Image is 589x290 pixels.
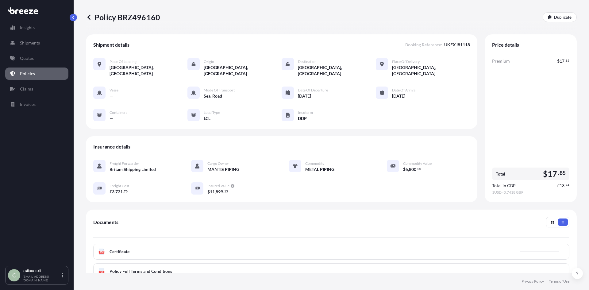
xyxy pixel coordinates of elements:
[403,167,406,172] span: $
[305,161,324,166] span: Commodity
[403,161,432,166] span: Commodity Value
[305,166,334,172] span: METAL PIPING
[110,88,119,93] span: Vessel
[408,167,409,172] span: ,
[298,110,313,115] span: Incoterm
[492,42,519,48] span: Price details
[204,115,210,122] span: LCL
[558,171,559,175] span: .
[115,190,123,194] span: 721
[492,190,569,195] span: 1 USD = 0.7418 GBP
[444,42,470,48] span: UKEXJ81118
[215,190,216,194] span: ,
[210,190,215,194] span: 11
[566,60,569,62] span: 85
[93,144,130,150] span: Insurance details
[216,190,223,194] span: 899
[20,86,33,92] p: Claims
[554,14,572,20] p: Duplicate
[5,83,68,95] a: Claims
[110,249,129,255] span: Certificate
[20,55,34,61] p: Quotes
[5,98,68,110] a: Invoices
[204,88,235,93] span: Mode of Transport
[20,71,35,77] p: Policies
[496,171,505,177] span: Total
[204,64,282,77] span: [GEOGRAPHIC_DATA], [GEOGRAPHIC_DATA]
[549,279,569,284] a: Terms of Use
[5,21,68,34] a: Insights
[418,168,421,170] span: 00
[543,170,548,178] span: $
[560,59,564,63] span: 17
[543,12,577,22] a: Duplicate
[548,170,557,178] span: 17
[492,58,510,64] span: Premium
[557,184,560,188] span: £
[114,190,115,194] span: ,
[110,110,127,115] span: Containers
[522,279,544,284] a: Privacy Policy
[20,40,40,46] p: Shipments
[123,190,124,192] span: .
[93,219,118,225] span: Documents
[406,167,408,172] span: 5
[100,271,104,273] text: PDF
[417,168,417,170] span: .
[557,59,560,63] span: $
[204,110,220,115] span: Load Type
[298,93,311,99] span: [DATE]
[5,52,68,64] a: Quotes
[124,190,128,192] span: 70
[110,161,139,166] span: Freight Forwarder
[207,184,229,188] span: Insured Value
[110,184,129,188] span: Freight Cost
[23,269,61,273] p: Callum Hall
[5,37,68,49] a: Shipments
[298,88,328,93] span: Date of Departure
[110,268,172,274] span: Policy Full Terms and Conditions
[298,115,307,122] span: DDP
[112,190,114,194] span: 3
[100,251,104,253] text: PDF
[20,25,35,31] p: Insights
[223,190,224,192] span: .
[204,93,222,99] span: Sea, Road
[560,184,564,188] span: 13
[405,42,442,48] span: Booking Reference :
[224,190,228,192] span: 13
[93,263,569,279] a: PDFPolicy Full Terms and Conditions
[492,183,516,189] span: Total in GBP
[392,88,416,93] span: Date of Arrival
[110,64,187,77] span: [GEOGRAPHIC_DATA], [GEOGRAPHIC_DATA]
[204,59,214,64] span: Origin
[110,115,113,122] span: —
[207,166,239,172] span: MANTIS PIPING
[207,161,229,166] span: Cargo Owner
[560,171,566,175] span: 85
[298,64,376,77] span: [GEOGRAPHIC_DATA], [GEOGRAPHIC_DATA]
[392,64,470,77] span: [GEOGRAPHIC_DATA], [GEOGRAPHIC_DATA]
[5,68,68,80] a: Policies
[110,93,113,99] span: —
[20,101,36,107] p: Invoices
[110,190,112,194] span: £
[110,59,137,64] span: Place of Loading
[392,59,420,64] span: Place of Delivery
[566,184,569,186] span: 24
[392,93,405,99] span: [DATE]
[110,166,156,172] span: Britam Shipping Limited
[409,167,416,172] span: 800
[93,42,129,48] span: Shipment details
[298,59,317,64] span: Destination
[207,190,210,194] span: $
[23,275,61,282] p: [EMAIL_ADDRESS][DOMAIN_NAME]
[86,12,160,22] p: Policy BRZ496160
[12,272,16,278] span: C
